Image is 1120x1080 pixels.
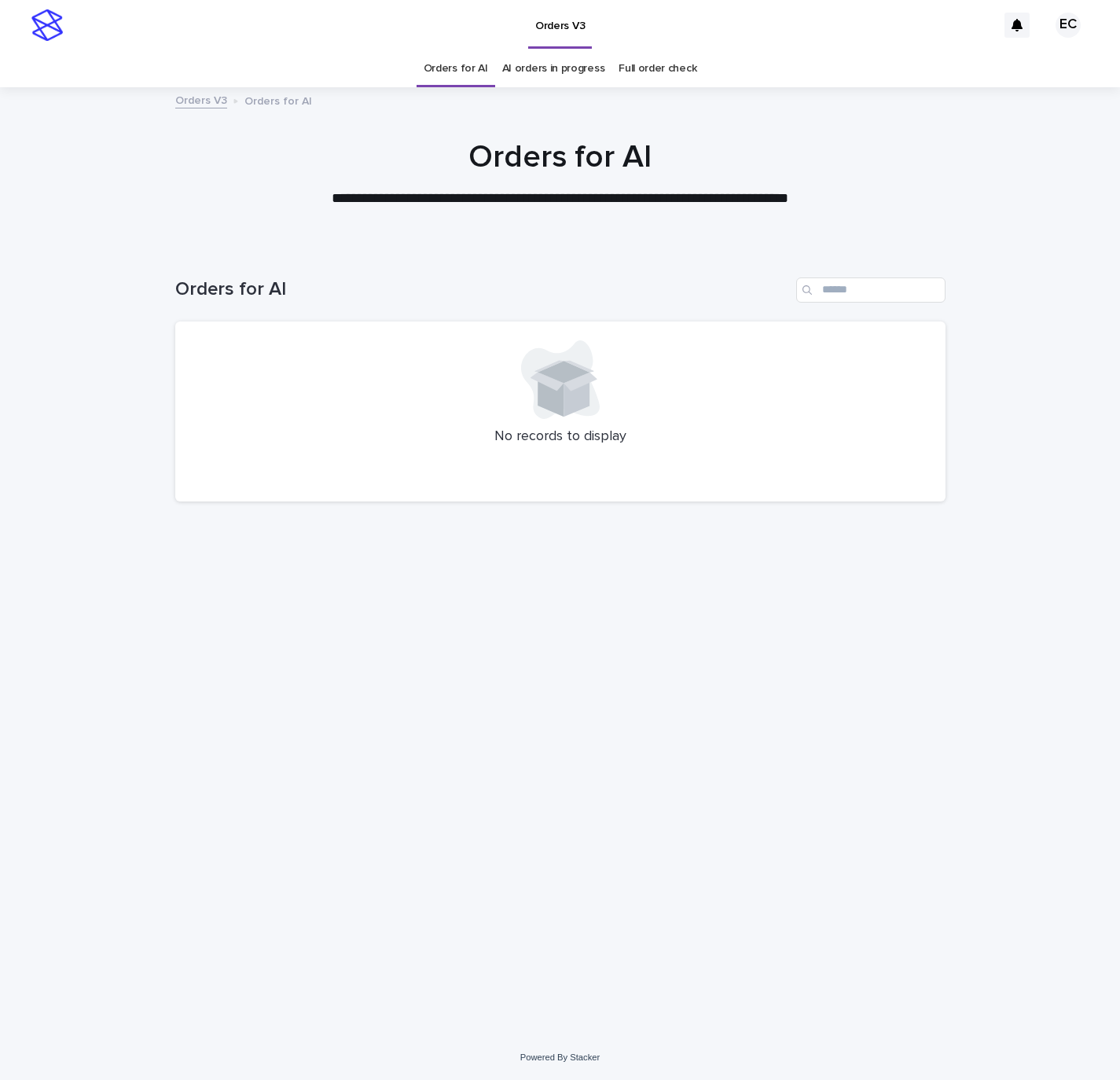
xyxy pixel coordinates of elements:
input: Search [796,277,946,303]
p: Orders for AI [244,91,312,108]
img: stacker-logo-s-only.png [31,9,63,41]
a: Powered By Stacker [520,1052,600,1062]
p: No records to display [194,428,927,446]
div: EC [1056,13,1081,38]
a: Orders for AI [424,50,488,87]
a: AI orders in progress [502,50,605,87]
a: Orders V3 [175,90,227,108]
h1: Orders for AI [175,278,790,301]
h1: Orders for AI [175,138,946,176]
a: Full order check [619,50,696,87]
